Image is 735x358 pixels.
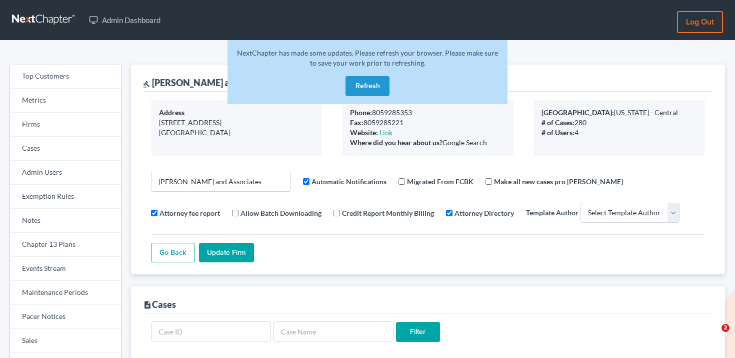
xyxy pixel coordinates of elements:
[84,11,165,29] a: Admin Dashboard
[143,298,176,310] div: Cases
[541,118,574,127] b: # of Cases:
[143,77,285,89] div: [PERSON_NAME] and Associates
[10,329,121,353] a: Sales
[350,108,372,117] b: Phone:
[350,128,378,137] b: Website:
[541,128,574,137] b: # of Users:
[10,65,121,89] a: Top Customers
[494,176,623,187] label: Make all new cases pro [PERSON_NAME]
[10,257,121,281] a: Events Stream
[10,305,121,329] a: Pacer Notices
[541,128,697,138] div: 4
[199,243,254,263] input: Update Firm
[526,207,578,218] label: Template Author
[345,76,389,96] button: Refresh
[159,118,314,128] div: [STREET_ADDRESS]
[541,108,614,117] b: [GEOGRAPHIC_DATA]:
[10,113,121,137] a: Firms
[342,208,434,218] label: Credit Report Monthly Billing
[701,324,725,348] iframe: Intercom live chat
[10,281,121,305] a: Maintenance Periods
[159,108,184,117] b: Address
[10,161,121,185] a: Admin Users
[350,118,505,128] div: 8059285221
[541,118,697,128] div: 280
[159,128,314,138] div: [GEOGRAPHIC_DATA]
[350,108,505,118] div: 8059285353
[721,324,729,332] span: 2
[143,81,150,88] i: gavel
[240,208,321,218] label: Allow Batch Downloading
[273,321,393,341] input: Case Name
[454,208,514,218] label: Attorney Directory
[541,108,697,118] div: [US_STATE] - Central
[407,176,473,187] label: Migrated From FCBK
[151,321,271,341] input: Case ID
[143,300,152,309] i: description
[311,176,386,187] label: Automatic Notifications
[677,11,723,33] a: Log out
[10,185,121,209] a: Exemption Rules
[237,49,498,67] span: NextChapter has made some updates. Please refresh your browser. Please make sure to save your wor...
[350,138,442,147] b: Where did you hear about us?
[10,233,121,257] a: Chapter 13 Plans
[159,208,220,218] label: Attorney fee report
[350,118,363,127] b: Fax:
[10,89,121,113] a: Metrics
[396,322,440,342] input: Filter
[151,243,195,263] a: Go Back
[10,209,121,233] a: Notes
[379,128,392,137] a: Link
[350,138,505,148] div: Google Search
[10,137,121,161] a: Cases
